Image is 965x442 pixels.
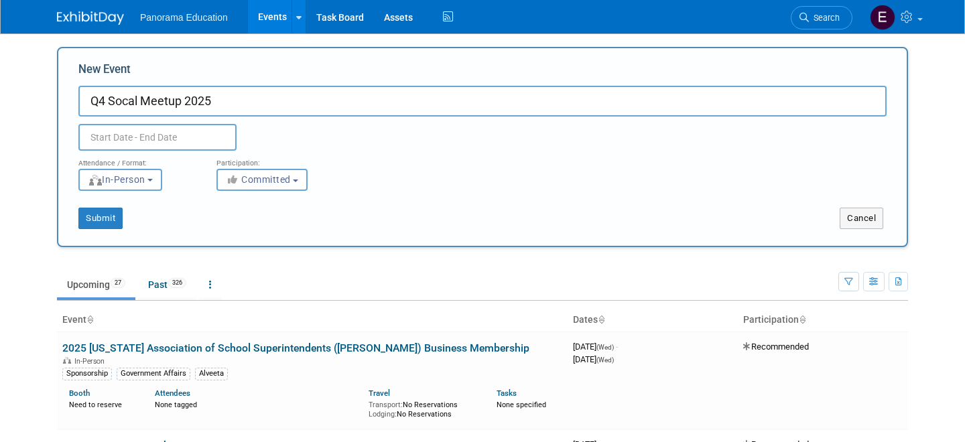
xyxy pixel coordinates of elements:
[78,208,123,229] button: Submit
[226,174,291,185] span: Committed
[155,388,190,398] a: Attendees
[140,12,228,23] span: Panorama Education
[870,5,895,30] img: External Events Calendar
[596,344,614,351] span: (Wed)
[168,278,186,288] span: 326
[497,400,546,409] span: None specified
[69,398,135,410] div: Need to reserve
[369,398,477,419] div: No Reservations No Reservations
[568,309,738,331] th: Dates
[117,368,190,380] div: Government Affairs
[369,410,397,419] span: Lodging:
[86,314,93,325] a: Sort by Event Name
[598,314,604,325] a: Sort by Start Date
[573,354,614,364] span: [DATE]
[155,398,359,410] div: None tagged
[616,342,618,352] span: -
[195,368,228,380] div: Alveeta
[596,356,614,364] span: (Wed)
[738,309,908,331] th: Participation
[743,342,809,352] span: Recommended
[791,6,852,29] a: Search
[573,342,618,352] span: [DATE]
[63,357,71,364] img: In-Person Event
[74,357,109,366] span: In-Person
[809,13,840,23] span: Search
[62,342,529,354] a: 2025 [US_STATE] Association of School Superintendents ([PERSON_NAME]) Business Membership
[497,388,517,398] a: Tasks
[799,314,806,325] a: Sort by Participation Type
[78,169,162,191] button: In-Person
[216,169,308,191] button: Committed
[369,388,390,398] a: Travel
[78,86,887,117] input: Name of Trade Show / Conference
[369,400,403,409] span: Transport:
[78,151,196,168] div: Attendance / Format:
[57,11,124,25] img: ExhibitDay
[78,124,237,151] input: Start Date - End Date
[138,272,196,297] a: Past326
[78,62,131,82] label: New Event
[840,208,883,229] button: Cancel
[88,174,145,185] span: In-Person
[57,272,135,297] a: Upcoming27
[57,309,568,331] th: Event
[111,278,125,288] span: 27
[216,151,334,168] div: Participation:
[62,368,112,380] div: Sponsorship
[69,388,90,398] a: Booth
